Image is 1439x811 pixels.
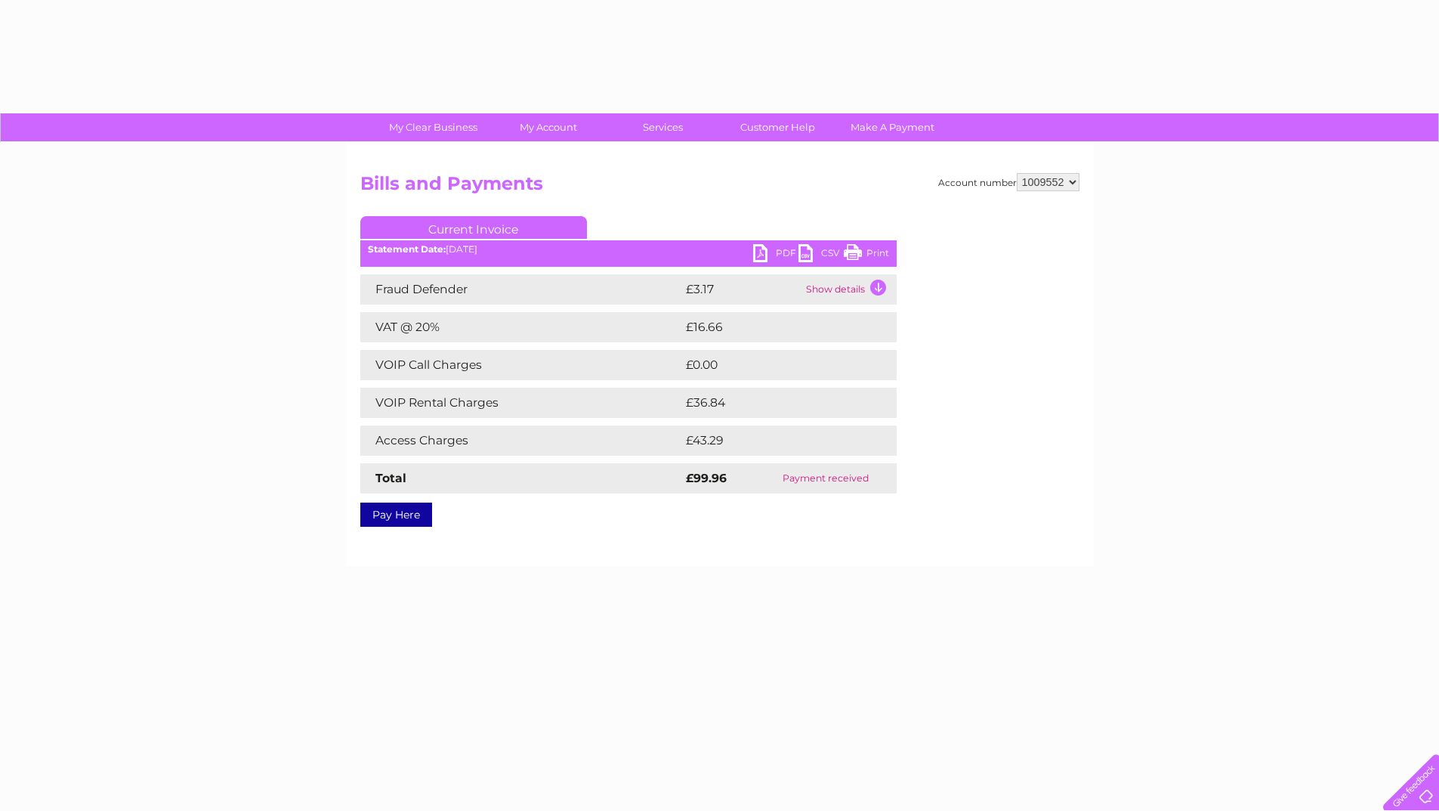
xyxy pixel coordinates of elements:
[360,350,682,380] td: VOIP Call Charges
[798,244,844,266] a: CSV
[715,113,840,141] a: Customer Help
[601,113,725,141] a: Services
[802,274,897,305] td: Show details
[830,113,955,141] a: Make A Payment
[360,173,1079,202] h2: Bills and Payments
[360,503,432,527] a: Pay Here
[360,274,682,305] td: Fraud Defender
[682,312,866,342] td: £16.66
[682,350,862,380] td: £0.00
[371,113,496,141] a: My Clear Business
[755,463,896,494] td: Payment received
[368,243,446,255] b: Statement Date:
[938,173,1079,191] div: Account number
[486,113,610,141] a: My Account
[682,388,867,418] td: £36.84
[360,244,897,255] div: [DATE]
[753,244,798,266] a: PDF
[844,244,889,266] a: Print
[686,471,727,485] strong: £99.96
[360,388,682,418] td: VOIP Rental Charges
[682,426,866,456] td: £43.29
[360,312,682,342] td: VAT @ 20%
[360,426,682,456] td: Access Charges
[360,216,587,239] a: Current Invoice
[682,274,802,305] td: £3.17
[375,471,406,485] strong: Total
